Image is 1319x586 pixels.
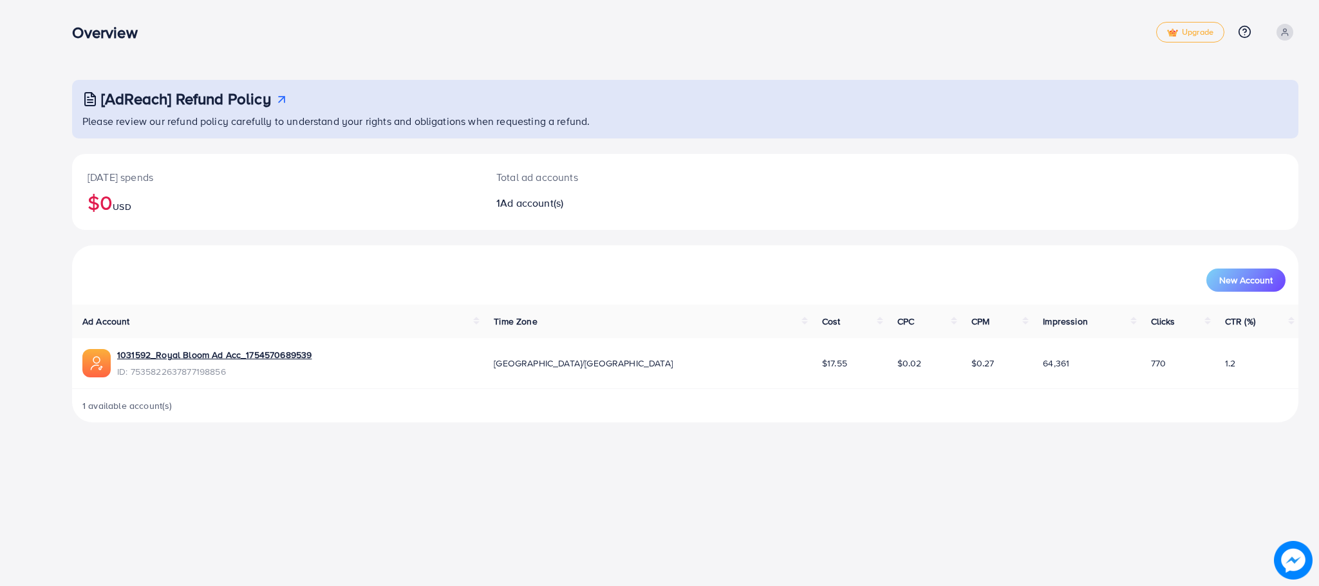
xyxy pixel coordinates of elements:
[101,90,271,108] h3: [AdReach] Refund Policy
[897,315,914,328] span: CPC
[1043,357,1069,370] span: 64,361
[1151,357,1166,370] span: 770
[822,357,847,370] span: $17.55
[822,315,841,328] span: Cost
[1043,315,1088,328] span: Impression
[1156,22,1224,43] a: tickUpgrade
[494,357,673,370] span: [GEOGRAPHIC_DATA]/[GEOGRAPHIC_DATA]
[1206,269,1286,292] button: New Account
[897,357,922,370] span: $0.02
[1225,315,1255,328] span: CTR (%)
[113,200,131,213] span: USD
[1151,315,1175,328] span: Clicks
[1167,28,1213,37] span: Upgrade
[971,357,995,370] span: $0.27
[82,113,1291,129] p: Please review our refund policy carefully to understand your rights and obligations when requesti...
[72,23,147,42] h3: Overview
[82,349,111,377] img: ic-ads-acc.e4c84228.svg
[1274,541,1312,579] img: image
[500,196,563,210] span: Ad account(s)
[82,399,173,412] span: 1 available account(s)
[82,315,130,328] span: Ad Account
[494,315,537,328] span: Time Zone
[1225,357,1235,370] span: 1.2
[1219,276,1273,285] span: New Account
[971,315,989,328] span: CPM
[88,169,465,185] p: [DATE] spends
[1167,28,1178,37] img: tick
[496,169,772,185] p: Total ad accounts
[117,365,312,378] span: ID: 7535822637877198856
[117,348,312,361] a: 1031592_Royal Bloom Ad Acc_1754570689539
[496,197,772,209] h2: 1
[88,190,465,214] h2: $0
